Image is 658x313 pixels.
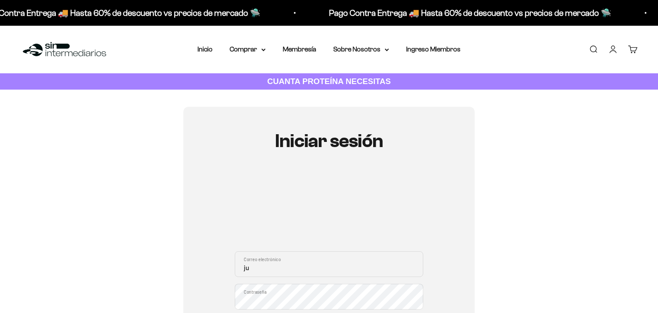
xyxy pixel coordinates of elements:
[333,44,389,55] summary: Sobre Nosotros
[235,177,423,241] iframe: Social Login Buttons
[406,45,461,53] a: Ingreso Miembros
[197,45,212,53] a: Inicio
[230,44,266,55] summary: Comprar
[235,131,423,151] h1: Iniciar sesión
[267,77,391,86] strong: CUANTA PROTEÍNA NECESITAS
[289,6,571,20] p: Pago Contra Entrega 🚚 Hasta 60% de descuento vs precios de mercado 🛸
[283,45,316,53] a: Membresía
